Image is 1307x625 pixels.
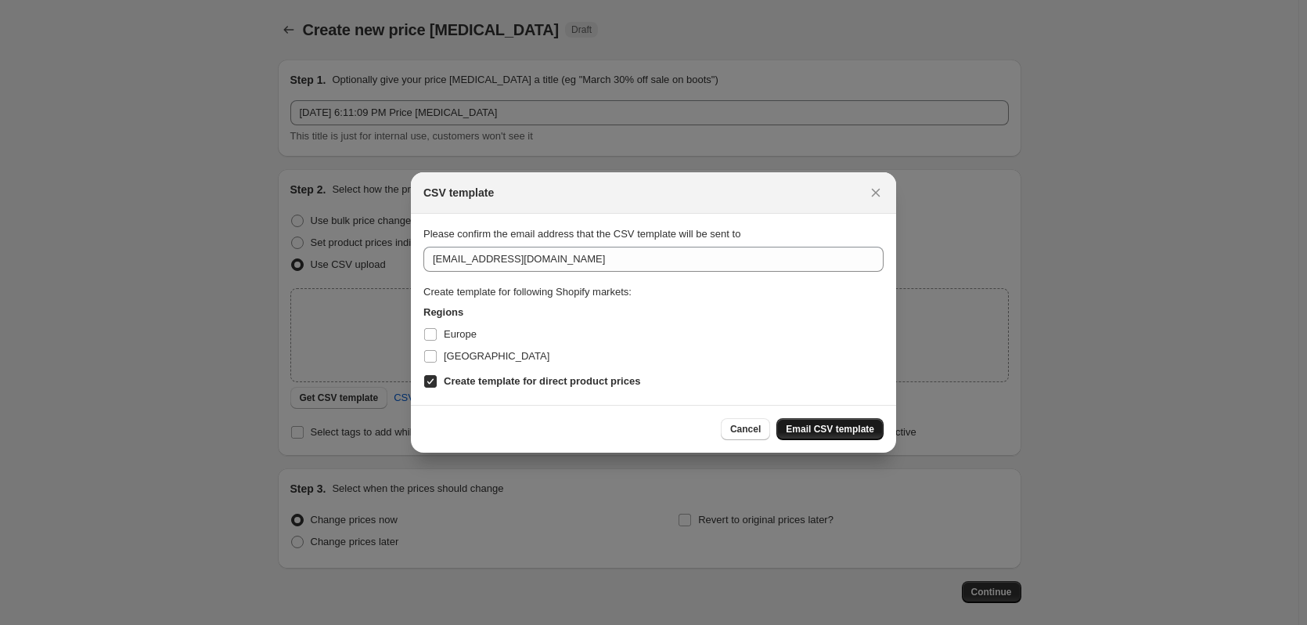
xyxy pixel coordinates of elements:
span: [GEOGRAPHIC_DATA] [444,350,549,362]
span: Europe [444,328,477,340]
h2: CSV template [423,185,494,201]
button: Email CSV template [776,418,884,440]
button: Cancel [721,418,770,440]
span: Please confirm the email address that the CSV template will be sent to [423,228,740,240]
b: Create template for direct product prices [444,375,640,387]
span: Email CSV template [786,423,874,435]
span: Cancel [730,423,761,435]
h3: Regions [423,305,884,320]
button: Close [865,182,887,204]
div: Create template for following Shopify markets: [423,284,884,300]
